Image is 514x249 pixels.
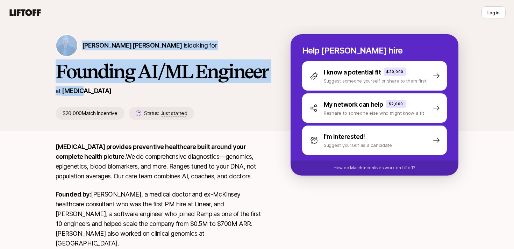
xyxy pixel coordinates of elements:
[62,86,111,96] p: [MEDICAL_DATA]
[56,143,247,160] strong: [MEDICAL_DATA] provides preventive healthcare built around your complete health picture.
[82,41,217,50] p: is looking for
[56,61,268,82] h1: Founding AI/ML Engineer
[324,100,383,109] p: My network can help
[56,35,77,56] img: Sagan Schultz
[56,142,268,181] p: We do comprehensive diagnostics—genomics, epigenetics, blood biomarkers, and more. Ranges tuned t...
[161,110,187,116] span: Just started
[324,142,392,149] p: Suggest yourself as a candidate
[389,101,403,107] p: $2,000
[334,165,415,171] p: How do Match Incentives work on Liftoff?
[481,6,506,19] button: Log in
[56,190,268,248] p: [PERSON_NAME], a medical doctor and ex-McKinsey healthcare consultant who was the first PM hire a...
[324,132,365,142] p: I'm interested!
[386,69,404,74] p: $20,000
[56,191,91,198] strong: Founded by:
[324,109,424,116] p: Reshare to someone else who might know a fit
[56,86,60,95] p: at
[144,109,187,118] p: Status:
[82,42,182,49] span: [PERSON_NAME] [PERSON_NAME]
[56,107,124,120] p: $20,000 Match Incentive
[324,77,427,84] p: Suggest someone yourself or share to them first
[324,67,381,77] p: I know a potential fit
[302,46,447,56] p: Help [PERSON_NAME] hire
